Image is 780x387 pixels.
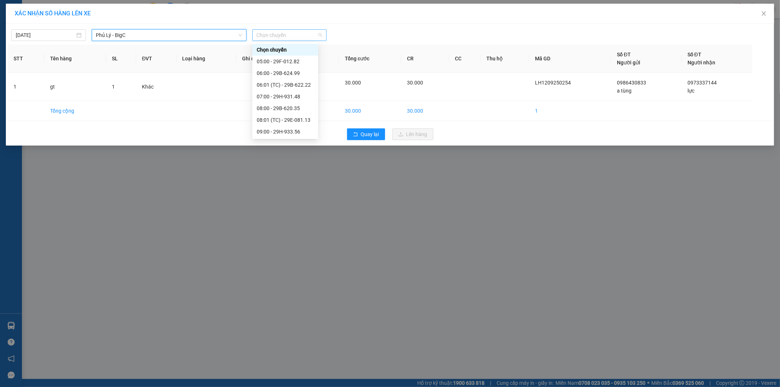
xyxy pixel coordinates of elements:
[535,80,571,86] span: LH1209250254
[257,116,314,124] div: 08:01 (TC) - 29E-081.13
[617,52,631,57] span: Số ĐT
[687,88,694,94] span: lực
[252,44,318,56] div: Chọn chuyến
[617,80,646,86] span: 0986430833
[353,132,358,138] span: rollback
[687,60,715,65] span: Người nhận
[15,10,91,17] span: XÁC NHẬN SỐ HÀNG LÊN XE
[407,80,423,86] span: 30.000
[257,57,314,65] div: 05:00 - 29F-012.82
[347,128,385,140] button: rollbackQuay lại
[136,73,176,101] td: Khác
[112,84,115,90] span: 1
[687,52,701,57] span: Số ĐT
[617,88,632,94] span: a tùng
[44,73,106,101] td: gt
[177,45,237,73] th: Loại hàng
[257,128,314,136] div: 09:00 - 29H-933.56
[11,31,74,57] span: Chuyển phát nhanh: [GEOGRAPHIC_DATA] - [GEOGRAPHIC_DATA]
[339,45,402,73] th: Tổng cước
[257,46,314,54] div: Chọn chuyến
[401,101,449,121] td: 30.000
[44,45,106,73] th: Tên hàng
[345,80,361,86] span: 30.000
[8,45,44,73] th: STT
[16,31,75,39] input: 12/09/2025
[44,101,106,121] td: Tổng cộng
[687,80,717,86] span: 0973337144
[529,101,611,121] td: 1
[8,73,44,101] td: 1
[136,45,176,73] th: ĐVT
[257,81,314,89] div: 06:01 (TC) - 29B-622.22
[257,104,314,112] div: 08:00 - 29B-620.35
[106,45,136,73] th: SL
[361,130,379,138] span: Quay lại
[238,33,242,37] span: down
[481,45,529,73] th: Thu hộ
[236,45,287,73] th: Ghi chú
[754,4,774,24] button: Close
[4,26,8,63] img: logo
[257,69,314,77] div: 06:00 - 29B-624.99
[449,45,481,73] th: CC
[76,49,120,57] span: LH1209250254
[392,128,433,140] button: uploadLên hàng
[617,60,640,65] span: Người gửi
[257,93,314,101] div: 07:00 - 29H-931.48
[339,101,402,121] td: 30.000
[529,45,611,73] th: Mã GD
[13,6,72,30] strong: CÔNG TY TNHH DỊCH VỤ DU LỊCH THỜI ĐẠI
[96,30,242,41] span: Phủ Lý - BigC
[257,30,323,41] span: Chọn chuyến
[761,11,767,16] span: close
[401,45,449,73] th: CR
